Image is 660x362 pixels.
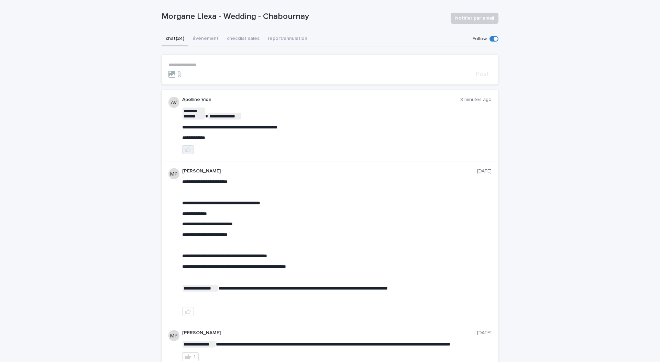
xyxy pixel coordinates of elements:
[460,97,492,103] p: 8 minutes ago
[162,12,445,22] p: Morgane Llexa - Wedding - Chabournay
[451,13,498,24] button: Notifier par email
[182,307,194,316] button: like this post
[182,330,477,336] p: [PERSON_NAME]
[473,71,492,77] button: Post
[182,168,477,174] p: [PERSON_NAME]
[182,97,460,103] p: Apolline Vion
[182,352,199,361] button: 1
[455,15,494,22] span: Notifier par email
[477,330,492,336] p: [DATE]
[162,32,188,46] button: chat (24)
[223,32,264,46] button: checklist sales
[476,71,489,77] span: Post
[477,168,492,174] p: [DATE]
[188,32,223,46] button: événement
[473,36,487,42] p: Follow
[182,145,194,154] button: like this post
[194,354,196,359] div: 1
[264,32,311,46] button: report/annulation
